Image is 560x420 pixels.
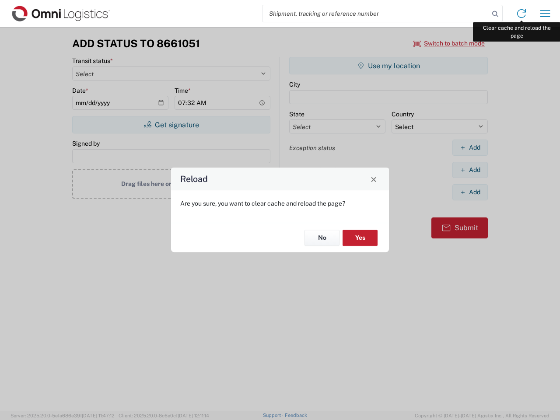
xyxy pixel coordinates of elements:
h4: Reload [180,173,208,185]
button: Close [367,173,380,185]
p: Are you sure, you want to clear cache and reload the page? [180,199,380,207]
button: No [304,230,339,246]
input: Shipment, tracking or reference number [262,5,489,22]
button: Yes [343,230,378,246]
